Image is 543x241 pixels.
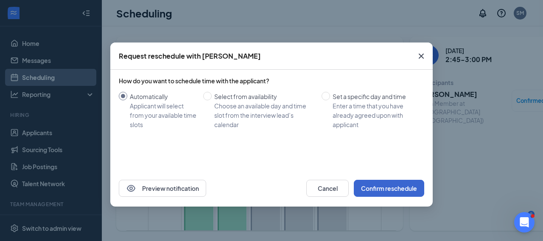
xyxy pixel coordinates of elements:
div: Enter a time that you have already agreed upon with applicant [333,101,417,129]
button: Close [410,43,433,70]
svg: Cross [416,51,426,61]
div: Request reschedule with [PERSON_NAME] [119,51,261,61]
div: Select from availability [214,92,315,101]
div: Choose an available day and time slot from the interview lead’s calendar [214,101,315,129]
div: Applicant will select from your available time slots [130,101,196,129]
div: Set a specific day and time [333,92,417,101]
button: EyePreview notification [119,180,206,197]
button: Confirm reschedule [354,180,424,197]
button: Cancel [306,180,349,197]
svg: Eye [126,183,136,193]
iframe: Intercom live chat [514,212,535,232]
div: Automatically [130,92,196,101]
div: How do you want to schedule time with the applicant? [119,77,424,85]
